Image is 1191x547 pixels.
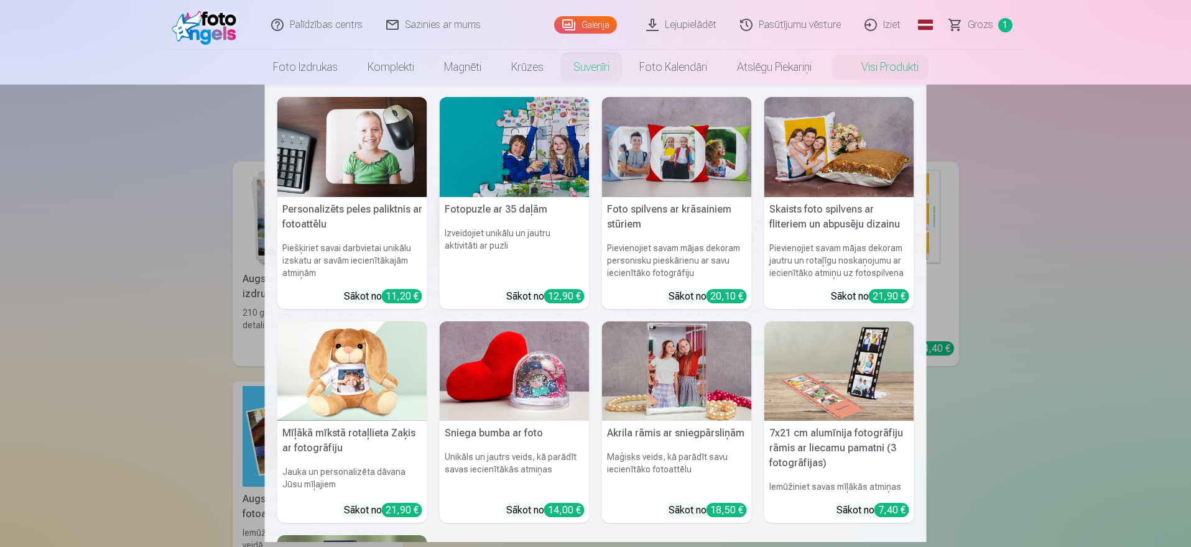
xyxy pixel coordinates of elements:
h5: Skaists foto spilvens ar fliteriem un abpusēju dizainu [764,197,914,237]
a: Visi produkti [827,50,934,85]
span: 1 [998,18,1013,32]
a: Magnēti [429,50,496,85]
div: 14,00 € [544,503,585,517]
img: Personalizēts peles paliktnis ar fotoattēlu [277,97,427,197]
h5: Sniega bumba ar foto [440,421,590,446]
a: Akrila rāmis ar sniegpārsliņāmAkrila rāmis ar sniegpārsliņāmMaģisks veids, kā parādīt savu iecien... [602,321,752,523]
a: Foto izdrukas [258,50,353,85]
div: 21,90 € [382,503,422,517]
span: Grozs [968,17,993,32]
a: Skaists foto spilvens ar fliteriem un abpusēju dizainuSkaists foto spilvens ar fliteriem un abpus... [764,97,914,309]
div: Sākot no [344,289,422,304]
h6: Iemūžiniet savas mīļākās atmiņas [764,476,914,498]
a: Foto kalendāri [624,50,722,85]
div: Sākot no [836,503,909,518]
a: Sniega bumba ar fotoSniega bumba ar fotoUnikāls un jautrs veids, kā parādīt savas iecienītākās at... [440,321,590,523]
h5: Akrila rāmis ar sniegpārsliņām [602,421,752,446]
div: Sākot no [506,503,585,518]
h6: Piešķiriet savai darbvietai unikālu izskatu ar savām iecienītākajām atmiņām [277,237,427,284]
h5: Foto spilvens ar krāsainiem stūriem [602,197,752,237]
div: 21,90 € [869,289,909,303]
a: Suvenīri [558,50,624,85]
h5: 7x21 cm alumīnija fotogrāfiju rāmis ar liecamu pamatni (3 fotogrāfijas) [764,421,914,476]
a: 7x21 cm alumīnija fotogrāfiju rāmis ar liecamu pamatni (3 fotogrāfijas)7x21 cm alumīnija fotogrāf... [764,321,914,523]
div: 12,90 € [544,289,585,303]
a: Fotopuzle ar 35 daļāmFotopuzle ar 35 daļāmIzveidojiet unikālu un jautru aktivitāti ar puzliSākot ... [440,97,590,309]
div: Sākot no [506,289,585,304]
a: Galerija [554,16,617,34]
a: Atslēgu piekariņi [722,50,827,85]
h6: Pievienojiet savam mājas dekoram jautru un rotaļīgu noskaņojumu ar iecienītāko atmiņu uz fotospil... [764,237,914,284]
a: Komplekti [353,50,429,85]
img: Foto spilvens ar krāsainiem stūriem [602,97,752,197]
div: 20,10 € [707,289,747,303]
img: Akrila rāmis ar sniegpārsliņām [602,321,752,421]
a: Mīļākā mīkstā rotaļlieta Zaķis ar fotogrāfijuMīļākā mīkstā rotaļlieta Zaķis ar fotogrāfijuJauka u... [277,321,427,523]
a: Foto spilvens ar krāsainiem stūriemFoto spilvens ar krāsainiem stūriemPievienojiet savam mājas de... [602,97,752,309]
h5: Mīļākā mīkstā rotaļlieta Zaķis ar fotogrāfiju [277,421,427,461]
div: 11,20 € [382,289,422,303]
img: /fa1 [172,5,243,45]
h6: Maģisks veids, kā parādīt savu iecienītāko fotoattēlu [602,446,752,498]
div: 18,50 € [707,503,747,517]
a: Personalizēts peles paliktnis ar fotoattēluPersonalizēts peles paliktnis ar fotoattēluPiešķiriet ... [277,97,427,309]
h6: Pievienojiet savam mājas dekoram personisku pieskārienu ar savu iecienītāko fotogrāfiju [602,237,752,284]
img: Skaists foto spilvens ar fliteriem un abpusēju dizainu [764,97,914,197]
div: Sākot no [669,289,747,304]
img: Sniega bumba ar foto [440,321,590,421]
h5: Fotopuzle ar 35 daļām [440,197,590,222]
div: Sākot no [344,503,422,518]
h6: Unikāls un jautrs veids, kā parādīt savas iecienītākās atmiņas [440,446,590,498]
a: Krūzes [496,50,558,85]
div: 7,40 € [874,503,909,517]
div: Sākot no [831,289,909,304]
h6: Izveidojiet unikālu un jautru aktivitāti ar puzli [440,222,590,284]
h5: Personalizēts peles paliktnis ar fotoattēlu [277,197,427,237]
h6: Jauka un personalizēta dāvana Jūsu mīļajiem [277,461,427,498]
img: Fotopuzle ar 35 daļām [440,97,590,197]
img: Mīļākā mīkstā rotaļlieta Zaķis ar fotogrāfiju [277,321,427,421]
img: 7x21 cm alumīnija fotogrāfiju rāmis ar liecamu pamatni (3 fotogrāfijas) [764,321,914,421]
div: Sākot no [669,503,747,518]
